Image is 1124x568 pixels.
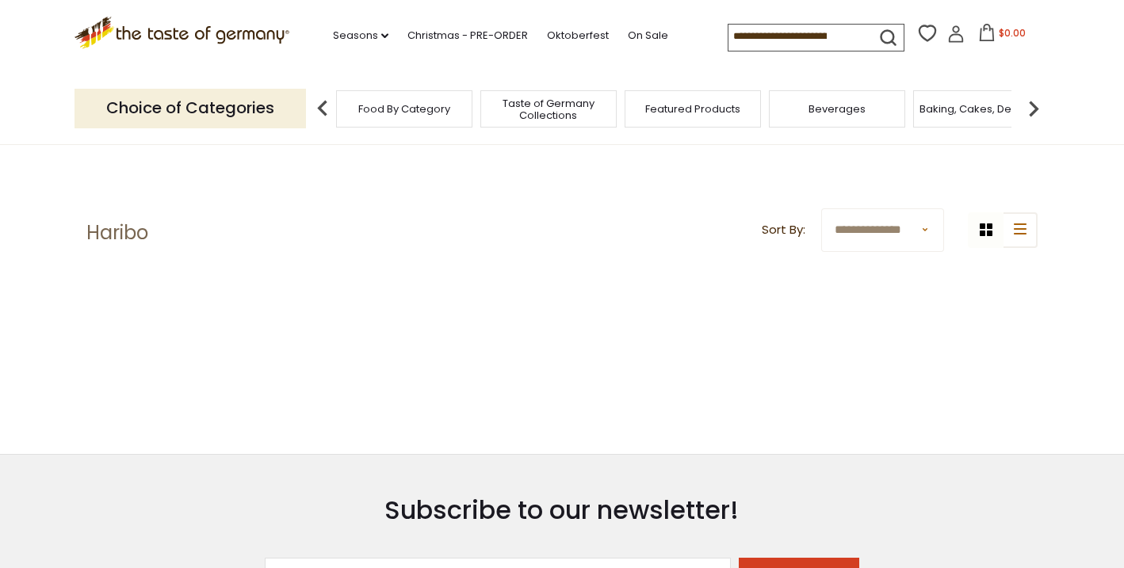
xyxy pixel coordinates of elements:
span: $0.00 [999,26,1026,40]
img: next arrow [1018,93,1049,124]
a: Beverages [809,103,866,115]
a: Oktoberfest [547,27,609,44]
h1: Haribo [86,221,148,245]
h3: Subscribe to our newsletter! [265,494,859,526]
a: Food By Category [358,103,450,115]
a: Seasons [333,27,388,44]
a: Taste of Germany Collections [485,97,612,121]
label: Sort By: [762,220,805,240]
a: On Sale [628,27,668,44]
a: Baking, Cakes, Desserts [919,103,1042,115]
p: Choice of Categories [75,89,306,128]
a: Christmas - PRE-ORDER [407,27,528,44]
button: $0.00 [968,24,1035,48]
img: previous arrow [307,93,338,124]
a: Featured Products [645,103,740,115]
